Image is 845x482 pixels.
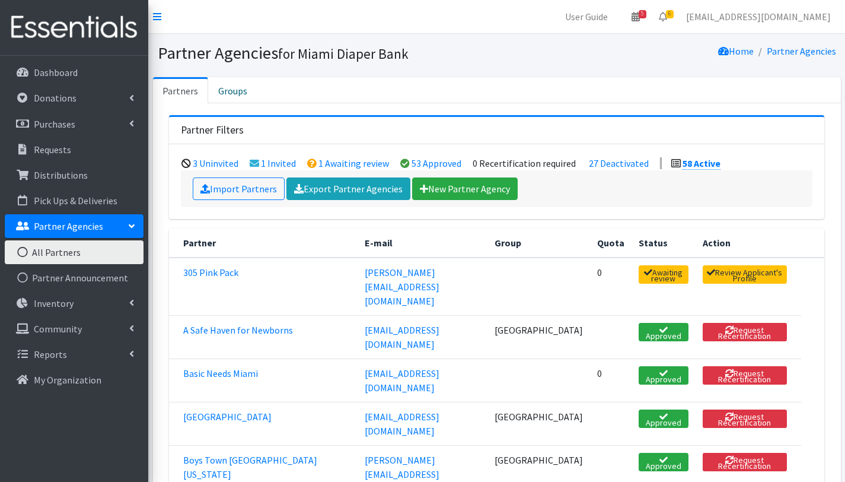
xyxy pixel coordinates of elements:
[5,8,144,47] img: HumanEssentials
[153,77,208,103] a: Partners
[487,402,590,445] td: [GEOGRAPHIC_DATA]
[183,324,293,336] a: A Safe Haven for Newborns
[590,229,632,258] th: Quota
[412,157,461,169] a: 53 Approved
[34,92,76,104] p: Donations
[412,177,518,200] a: New Partner Agency
[639,10,646,18] span: 5
[34,323,82,335] p: Community
[639,366,688,385] a: Approved
[703,366,787,385] button: Request Recertification
[703,323,787,341] button: Request Recertification
[590,359,632,402] td: 0
[34,220,103,232] p: Partner Agencies
[767,45,836,57] a: Partner Agencies
[365,267,439,307] a: [PERSON_NAME][EMAIL_ADDRESS][DOMAIN_NAME]
[34,195,117,207] p: Pick Ups & Deliveries
[5,317,144,341] a: Community
[183,411,272,423] a: [GEOGRAPHIC_DATA]
[181,124,244,137] h3: Partner Filters
[365,324,439,350] a: [EMAIL_ADDRESS][DOMAIN_NAME]
[34,66,78,78] p: Dashboard
[358,229,487,258] th: E-mail
[5,138,144,161] a: Requests
[34,118,75,130] p: Purchases
[639,265,688,284] a: Awaiting review
[632,229,696,258] th: Status
[158,43,493,64] h1: Partner Agencies
[718,45,754,57] a: Home
[703,410,787,428] button: Request Recertification
[183,267,238,278] a: 305 Pink Pack
[703,265,787,284] a: Review Applicant's Profile
[193,157,238,169] a: 3 Uninvited
[590,258,632,316] td: 0
[193,177,285,200] a: Import Partners
[208,77,257,103] a: Groups
[34,144,71,156] p: Requests
[666,10,674,18] span: 6
[34,169,88,181] p: Distributions
[183,367,258,379] a: Basic Needs Miami
[365,411,439,437] a: [EMAIL_ADDRESS][DOMAIN_NAME]
[365,367,439,394] a: [EMAIL_ADDRESS][DOMAIN_NAME]
[34,348,67,360] p: Reports
[5,61,144,84] a: Dashboard
[286,177,410,200] a: Export Partner Agencies
[5,214,144,238] a: Partner Agencies
[5,112,144,136] a: Purchases
[639,323,688,341] a: Approved
[696,229,801,258] th: Action
[5,343,144,366] a: Reports
[5,266,144,290] a: Partner Announcement
[677,5,840,28] a: [EMAIL_ADDRESS][DOMAIN_NAME]
[34,374,101,386] p: My Organization
[649,5,677,28] a: 6
[622,5,649,28] a: 5
[487,229,590,258] th: Group
[5,86,144,110] a: Donations
[5,368,144,392] a: My Organization
[5,240,144,264] a: All Partners
[5,189,144,213] a: Pick Ups & Deliveries
[5,291,144,315] a: Inventory
[683,157,720,170] a: 58 Active
[278,45,409,62] small: for Miami Diaper Bank
[183,454,317,480] a: Boys Town [GEOGRAPHIC_DATA][US_STATE]
[5,163,144,187] a: Distributions
[703,453,787,471] button: Request Recertification
[556,5,617,28] a: User Guide
[639,410,688,428] a: Approved
[487,315,590,359] td: [GEOGRAPHIC_DATA]
[169,229,358,258] th: Partner
[589,157,649,169] a: 27 Deactivated
[318,157,389,169] a: 1 Awaiting review
[34,297,74,309] p: Inventory
[639,453,688,471] a: Approved
[473,157,576,169] li: 0 Recertification required
[261,157,296,169] a: 1 Invited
